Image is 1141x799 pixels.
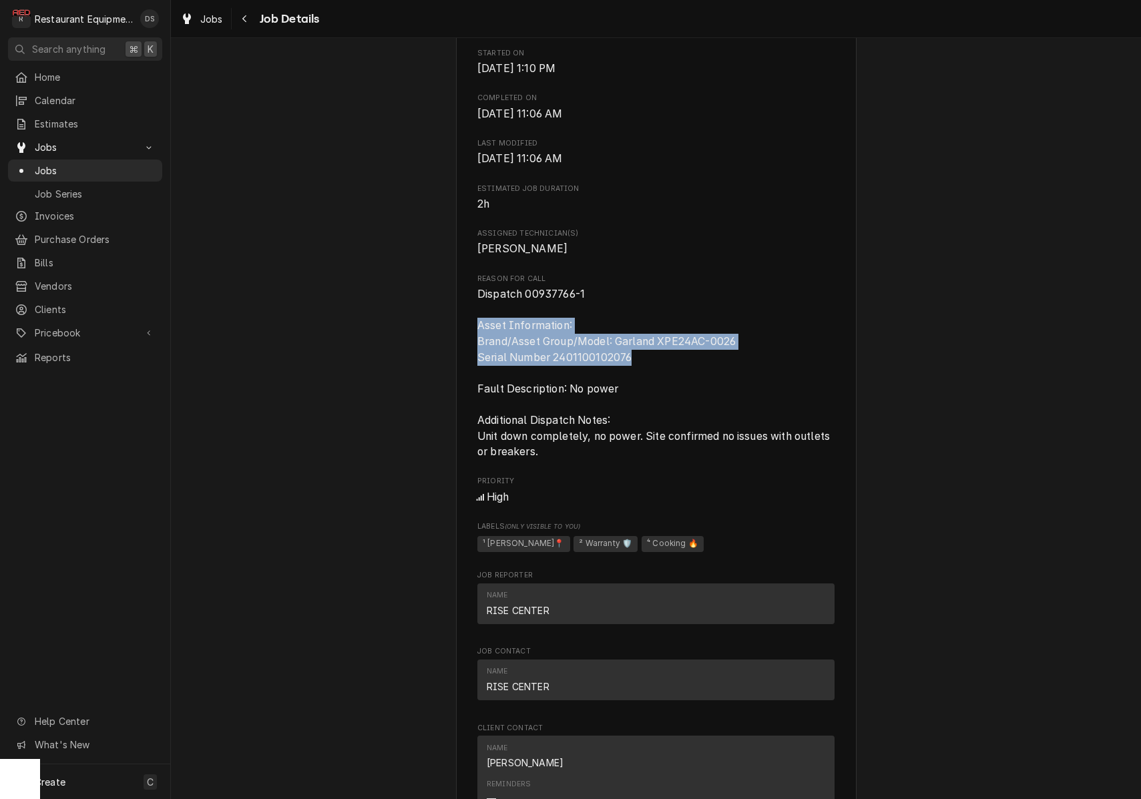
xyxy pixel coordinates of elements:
a: Estimates [8,113,162,135]
span: Create [35,776,65,788]
div: Contact [477,583,835,624]
span: Client Contact [477,723,835,734]
span: Assigned Technician(s) [477,228,835,239]
span: Invoices [35,209,156,223]
div: Reminders [487,779,531,790]
span: 2h [477,198,489,210]
a: Go to Help Center [8,710,162,732]
div: Restaurant Equipment Diagnostics's Avatar [12,9,31,28]
div: [PERSON_NAME] [487,756,563,770]
div: Restaurant Equipment Diagnostics [35,12,133,26]
span: Pricebook [35,326,136,340]
div: RISE CENTER [487,680,549,694]
div: Completed On [477,93,835,121]
a: Go to Jobs [8,136,162,158]
span: ¹ [PERSON_NAME]📍 [477,536,570,552]
span: [DATE] 1:10 PM [477,62,555,75]
span: Last Modified [477,151,835,167]
div: RISE CENTER [487,603,549,617]
span: Job Series [35,187,156,201]
span: Priority [477,489,835,505]
span: Calendar [35,93,156,107]
div: Name [487,743,508,754]
span: Priority [477,476,835,487]
a: Jobs [175,8,228,30]
div: Derek Stewart's Avatar [140,9,159,28]
a: Home [8,66,162,88]
span: Job Details [256,10,320,28]
span: [PERSON_NAME] [477,242,567,255]
div: Job Reporter List [477,583,835,630]
span: Jobs [200,12,223,26]
span: Purchase Orders [35,232,156,246]
span: Dispatch 00937766-1 Asset Information: Brand/Asset Group/Model: Garland XPE24AC-0026 Serial Numbe... [477,288,833,458]
div: Job Reporter [477,570,835,630]
span: Home [35,70,156,84]
span: K [148,42,154,56]
span: Vendors [35,279,156,293]
span: [object Object] [477,534,835,554]
span: Reports [35,350,156,364]
span: Estimated Job Duration [477,196,835,212]
span: (Only Visible to You) [505,523,580,530]
div: Assigned Technician(s) [477,228,835,257]
span: Reason For Call [477,274,835,284]
div: High [477,489,835,505]
button: Navigate back [234,8,256,29]
div: Name [487,666,508,677]
a: Clients [8,298,162,320]
div: Job Contact List [477,659,835,706]
span: Completed On [477,106,835,122]
span: Labels [477,521,835,532]
span: Clients [35,302,156,316]
div: R [12,9,31,28]
a: Job Series [8,183,162,205]
span: Reason For Call [477,286,835,460]
div: Job Contact [477,646,835,706]
span: [DATE] 11:06 AM [477,152,562,165]
span: What's New [35,738,154,752]
div: Estimated Job Duration [477,184,835,212]
a: Bills [8,252,162,274]
a: Go to Pricebook [8,322,162,344]
div: Contact [477,659,835,700]
a: Purchase Orders [8,228,162,250]
a: Jobs [8,160,162,182]
span: Completed On [477,93,835,103]
span: C [147,775,154,789]
span: Help Center [35,714,154,728]
a: Calendar [8,89,162,111]
div: Name [487,743,563,770]
span: Estimates [35,117,156,131]
span: Job Contact [477,646,835,657]
span: [DATE] 11:06 AM [477,107,562,120]
span: Search anything [32,42,105,56]
div: Name [487,666,549,693]
button: Search anything⌘K [8,37,162,61]
span: Assigned Technician(s) [477,241,835,257]
span: Started On [477,61,835,77]
a: Go to What's New [8,734,162,756]
div: Reason For Call [477,274,835,460]
span: Started On [477,48,835,59]
span: Estimated Job Duration [477,184,835,194]
span: Bills [35,256,156,270]
span: Jobs [35,164,156,178]
span: Jobs [35,140,136,154]
div: Name [487,590,549,617]
div: Last Modified [477,138,835,167]
span: ⌘ [129,42,138,56]
a: Reports [8,346,162,368]
div: Priority [477,476,835,505]
a: Vendors [8,275,162,297]
div: Name [487,590,508,601]
a: Invoices [8,205,162,227]
span: ² Warranty 🛡️ [574,536,638,552]
div: [object Object] [477,521,835,554]
span: ⁴ Cooking 🔥 [642,536,704,552]
span: Job Reporter [477,570,835,581]
div: Started On [477,48,835,77]
span: Last Modified [477,138,835,149]
div: DS [140,9,159,28]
